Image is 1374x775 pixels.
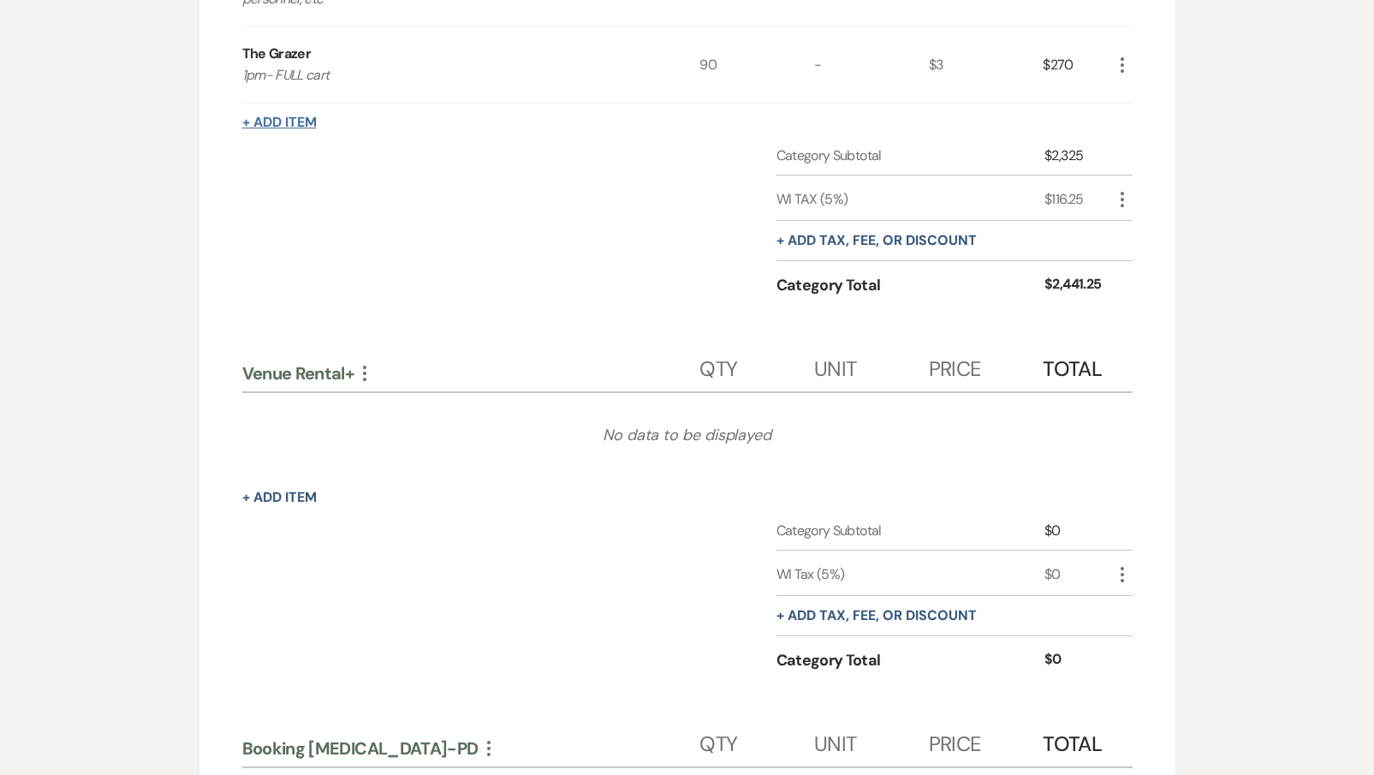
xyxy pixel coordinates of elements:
div: No data to be displayed [242,393,1133,479]
div: Category Subtotal [776,146,1045,166]
div: Price [929,340,1044,391]
div: Qty [699,715,814,766]
div: - [814,27,929,103]
div: $3 [929,27,1044,103]
div: Category Total [776,649,1045,672]
div: Total [1043,715,1111,766]
div: 90 [699,27,814,103]
button: + Add Item [242,491,317,504]
div: $116.25 [1044,189,1111,210]
button: + Add Item [242,116,317,129]
div: $0 [1044,564,1111,585]
div: $270 [1043,27,1111,103]
div: Unit [814,715,929,766]
div: Booking [MEDICAL_DATA]-PD [242,737,700,760]
div: Category Total [776,274,1045,297]
div: Venue Rental+ [242,362,700,385]
button: + Add tax, fee, or discount [776,234,977,247]
div: WI Tax (5%) [776,564,1045,585]
div: Qty [699,340,814,391]
div: The Grazer [242,44,312,64]
div: Category Subtotal [776,521,1045,541]
div: Price [929,715,1044,766]
div: $0 [1044,649,1111,672]
p: 1pm- FULL cart [242,64,654,86]
div: Total [1043,340,1111,391]
div: Unit [814,340,929,391]
button: + Add tax, fee, or discount [776,609,977,623]
div: $0 [1044,521,1111,541]
div: $2,325 [1044,146,1111,166]
div: $2,441.25 [1044,274,1111,297]
div: WI TAX (5%) [776,189,1045,210]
